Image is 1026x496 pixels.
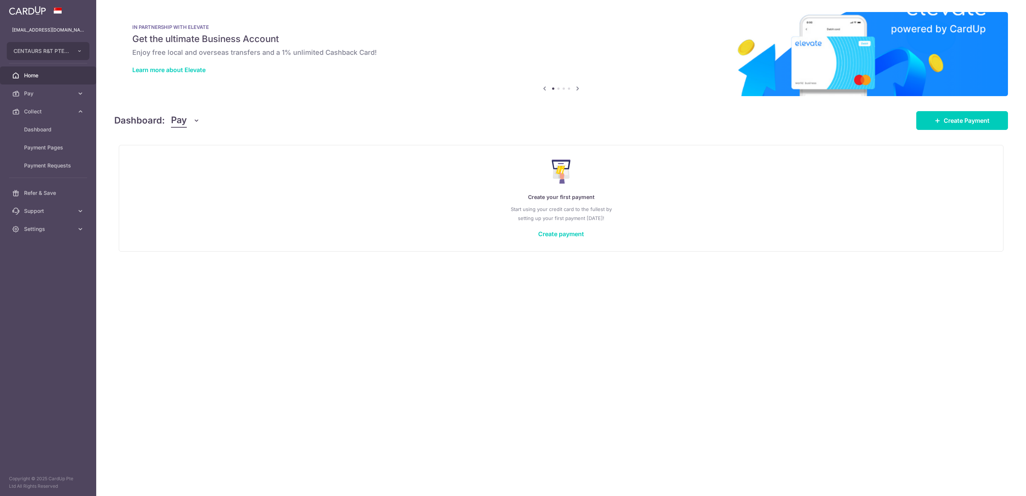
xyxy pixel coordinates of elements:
span: Pay [24,90,74,97]
span: Create Payment [944,116,990,125]
h4: Dashboard: [114,114,165,127]
span: Home [24,72,74,79]
p: Start using your credit card to the fullest by setting up your first payment [DATE]! [134,205,988,223]
button: Pay [171,113,200,128]
iframe: Opens a widget where you can find more information [978,473,1018,492]
a: Learn more about Elevate [132,66,206,74]
span: Refer & Save [24,189,74,197]
p: [EMAIL_ADDRESS][DOMAIN_NAME] [12,26,84,34]
img: Renovation banner [114,12,1008,96]
img: CardUp [9,6,46,15]
span: Collect [24,108,74,115]
h5: Get the ultimate Business Account [132,33,990,45]
span: Payment Pages [24,144,74,151]
span: Dashboard [24,126,74,133]
span: CENTAURS R&T PTE. LTD. [14,47,69,55]
img: Make Payment [552,160,571,184]
span: Payment Requests [24,162,74,169]
a: Create Payment [916,111,1008,130]
span: Support [24,207,74,215]
h6: Enjoy free local and overseas transfers and a 1% unlimited Cashback Card! [132,48,990,57]
p: Create your first payment [134,193,988,202]
button: CENTAURS R&T PTE. LTD. [7,42,89,60]
p: IN PARTNERSHIP WITH ELEVATE [132,24,990,30]
span: Pay [171,113,187,128]
a: Create payment [538,230,584,238]
span: Settings [24,225,74,233]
